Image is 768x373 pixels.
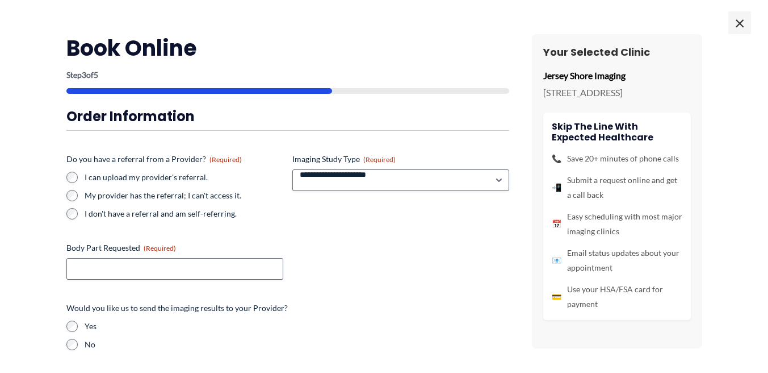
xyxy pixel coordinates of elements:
p: Step of [66,71,509,79]
li: Save 20+ minutes of phone calls [552,151,682,166]
span: 5 [94,70,98,80]
span: 📲 [552,180,561,195]
label: My provider has the referral; I can't access it. [85,190,283,201]
label: I don't have a referral and am self-referring. [85,208,283,219]
h2: Book Online [66,34,509,62]
legend: Do you have a referral from a Provider? [66,154,242,165]
li: Submit a request online and get a call back [552,173,682,202]
span: (Required) [144,244,176,252]
h4: Skip the line with Expected Healthcare [552,121,682,143]
span: (Required) [363,155,396,164]
h3: Your Selected Clinic [543,45,691,59]
legend: Would you like us to send the imaging results to your Provider? [66,302,288,314]
span: 💳 [552,289,561,304]
span: × [728,11,751,34]
p: [STREET_ADDRESS] [543,84,691,101]
span: 3 [82,70,86,80]
label: Imaging Study Type [292,154,509,165]
span: 📧 [552,253,561,268]
li: Easy scheduling with most major imaging clinics [552,209,682,239]
label: I can upload my provider's referral. [85,172,283,183]
span: 📅 [552,217,561,231]
label: No [85,339,509,350]
label: Yes [85,321,509,332]
span: 📞 [552,151,561,166]
li: Email status updates about your appointment [552,246,682,275]
label: Body Part Requested [66,242,283,254]
p: Jersey Shore Imaging [543,67,691,84]
span: (Required) [209,155,242,164]
li: Use your HSA/FSA card for payment [552,282,682,312]
h3: Order Information [66,107,509,125]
